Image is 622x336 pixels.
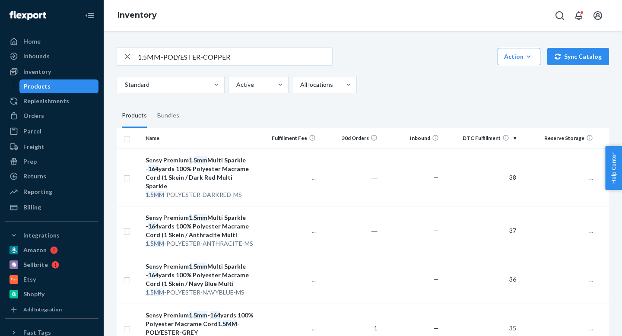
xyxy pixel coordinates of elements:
[5,304,98,315] a: Add Integration
[523,324,593,333] p: ...
[194,156,207,164] em: 5mm
[5,243,98,257] a: Amazon
[319,128,381,149] th: 30d Orders
[5,124,98,138] a: Parcel
[10,11,46,20] img: Flexport logo
[150,191,164,198] em: 5MM
[5,155,98,168] a: Prep
[142,128,257,149] th: Name
[520,128,597,149] th: Reserve Storage
[189,311,192,319] em: 1
[299,80,300,89] input: All locations
[319,255,381,304] td: ―
[194,214,207,221] em: 5mm
[442,128,519,149] th: DTC Fulfillment
[148,165,159,172] em: 164
[122,104,147,128] div: Products
[5,35,98,48] a: Home
[146,240,149,247] em: 1
[523,226,593,235] p: ...
[523,275,593,284] p: ...
[5,169,98,183] a: Returns
[23,203,41,212] div: Billing
[23,306,62,313] div: Add Integration
[23,143,44,151] div: Freight
[434,174,439,181] span: —
[189,214,192,221] em: 1
[23,37,41,46] div: Home
[261,324,316,333] p: ...
[434,276,439,283] span: —
[442,206,519,255] td: 37
[23,231,60,240] div: Integrations
[504,52,534,61] div: Action
[23,275,36,284] div: Etsy
[319,149,381,206] td: ―
[5,185,98,199] a: Reporting
[523,173,593,182] p: ...
[210,311,220,319] em: 164
[194,263,207,270] em: 5mm
[23,260,48,269] div: Sellbrite
[319,206,381,255] td: ―
[23,97,69,105] div: Replenishments
[146,288,149,296] em: 1
[24,82,51,91] div: Products
[146,191,149,198] em: 1
[442,255,519,304] td: 36
[5,49,98,63] a: Inbounds
[189,263,192,270] em: 1
[551,7,568,24] button: Open Search Box
[218,320,221,327] em: 1
[235,80,236,89] input: Active
[5,140,98,154] a: Freight
[547,48,609,65] button: Sync Catalog
[23,157,37,166] div: Prep
[23,246,47,254] div: Amazon
[194,311,207,319] em: 5mm
[261,226,316,235] p: ...
[5,65,98,79] a: Inventory
[222,320,237,327] em: 5MM
[23,111,44,120] div: Orders
[23,52,50,60] div: Inbounds
[498,48,540,65] button: Action
[111,3,164,28] ol: breadcrumbs
[434,324,439,332] span: —
[5,94,98,108] a: Replenishments
[19,79,99,93] a: Products
[442,149,519,206] td: 38
[23,67,51,76] div: Inventory
[23,172,46,181] div: Returns
[605,146,622,190] button: Help Center
[81,7,98,24] button: Close Navigation
[261,275,316,284] p: ...
[5,258,98,272] a: Sellbrite
[381,128,443,149] th: Inbound
[146,239,254,248] div: . -POLYESTER-ANTHRACITE-MS
[23,187,52,196] div: Reporting
[148,222,159,230] em: 164
[23,127,41,136] div: Parcel
[146,190,254,199] div: . -POLYESTER-DARKRED-MS
[146,262,254,288] div: Sensy Premium . Multi Sparkle - yards 100% Polyester Macrame Cord (1 Skein / Navy Blue Multi
[5,109,98,123] a: Orders
[148,271,159,279] em: 164
[189,156,192,164] em: 1
[138,48,332,65] input: Search inventory by name or sku
[589,7,606,24] button: Open account menu
[117,10,157,20] a: Inventory
[150,288,164,296] em: 5MM
[5,200,98,214] a: Billing
[5,287,98,301] a: Shopify
[570,7,587,24] button: Open notifications
[5,273,98,286] a: Etsy
[5,228,98,242] button: Integrations
[124,80,125,89] input: Standard
[434,227,439,234] span: —
[157,104,179,128] div: Bundles
[261,173,316,182] p: ...
[146,288,254,297] div: . -POLYESTER-NAVYBLUE-MS
[150,240,164,247] em: 5MM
